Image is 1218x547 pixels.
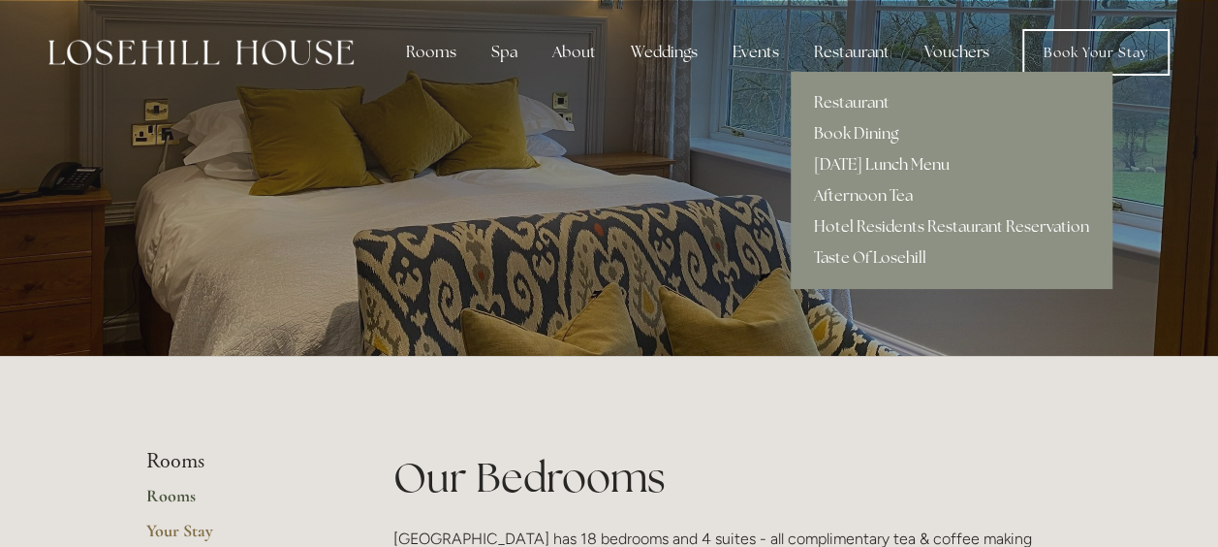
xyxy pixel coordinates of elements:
[537,33,611,72] div: About
[48,40,354,65] img: Losehill House
[909,33,1005,72] a: Vouchers
[390,33,472,72] div: Rooms
[146,485,331,520] a: Rooms
[476,33,533,72] div: Spa
[791,180,1112,211] a: Afternoon Tea
[791,242,1112,273] a: Taste Of Losehill
[1022,29,1170,76] a: Book Your Stay
[615,33,713,72] div: Weddings
[791,211,1112,242] a: Hotel Residents Restaurant Reservation
[791,87,1112,118] a: Restaurant
[717,33,795,72] div: Events
[393,449,1073,506] h1: Our Bedrooms
[798,33,905,72] div: Restaurant
[146,449,331,474] li: Rooms
[791,149,1112,180] a: [DATE] Lunch Menu
[791,118,1112,149] a: Book Dining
